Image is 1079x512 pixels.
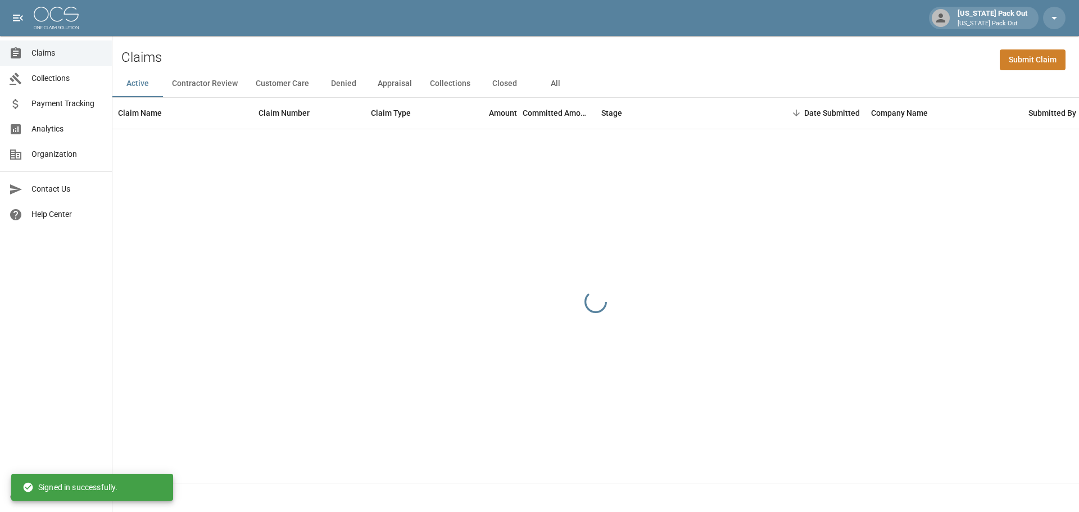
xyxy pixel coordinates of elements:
[31,73,103,84] span: Collections
[31,183,103,195] span: Contact Us
[788,105,804,121] button: Sort
[489,97,517,129] div: Amount
[163,70,247,97] button: Contractor Review
[871,97,928,129] div: Company Name
[112,97,253,129] div: Claim Name
[10,491,102,502] div: © 2025 One Claim Solution
[1028,97,1076,129] div: Submitted By
[523,97,590,129] div: Committed Amount
[596,97,764,129] div: Stage
[365,97,450,129] div: Claim Type
[31,98,103,110] span: Payment Tracking
[804,97,860,129] div: Date Submitted
[530,70,581,97] button: All
[112,70,163,97] button: Active
[601,97,622,129] div: Stage
[371,97,411,129] div: Claim Type
[953,8,1032,28] div: [US_STATE] Pack Out
[253,97,365,129] div: Claim Number
[31,148,103,160] span: Organization
[31,209,103,220] span: Help Center
[31,47,103,59] span: Claims
[259,97,310,129] div: Claim Number
[479,70,530,97] button: Closed
[958,19,1027,29] p: [US_STATE] Pack Out
[523,97,596,129] div: Committed Amount
[421,70,479,97] button: Collections
[450,97,523,129] div: Amount
[31,123,103,135] span: Analytics
[121,49,162,66] h2: Claims
[34,7,79,29] img: ocs-logo-white-transparent.png
[1000,49,1066,70] a: Submit Claim
[7,7,29,29] button: open drawer
[369,70,421,97] button: Appraisal
[318,70,369,97] button: Denied
[118,97,162,129] div: Claim Name
[865,97,1023,129] div: Company Name
[247,70,318,97] button: Customer Care
[764,97,865,129] div: Date Submitted
[112,70,1079,97] div: dynamic tabs
[22,477,117,497] div: Signed in successfully.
